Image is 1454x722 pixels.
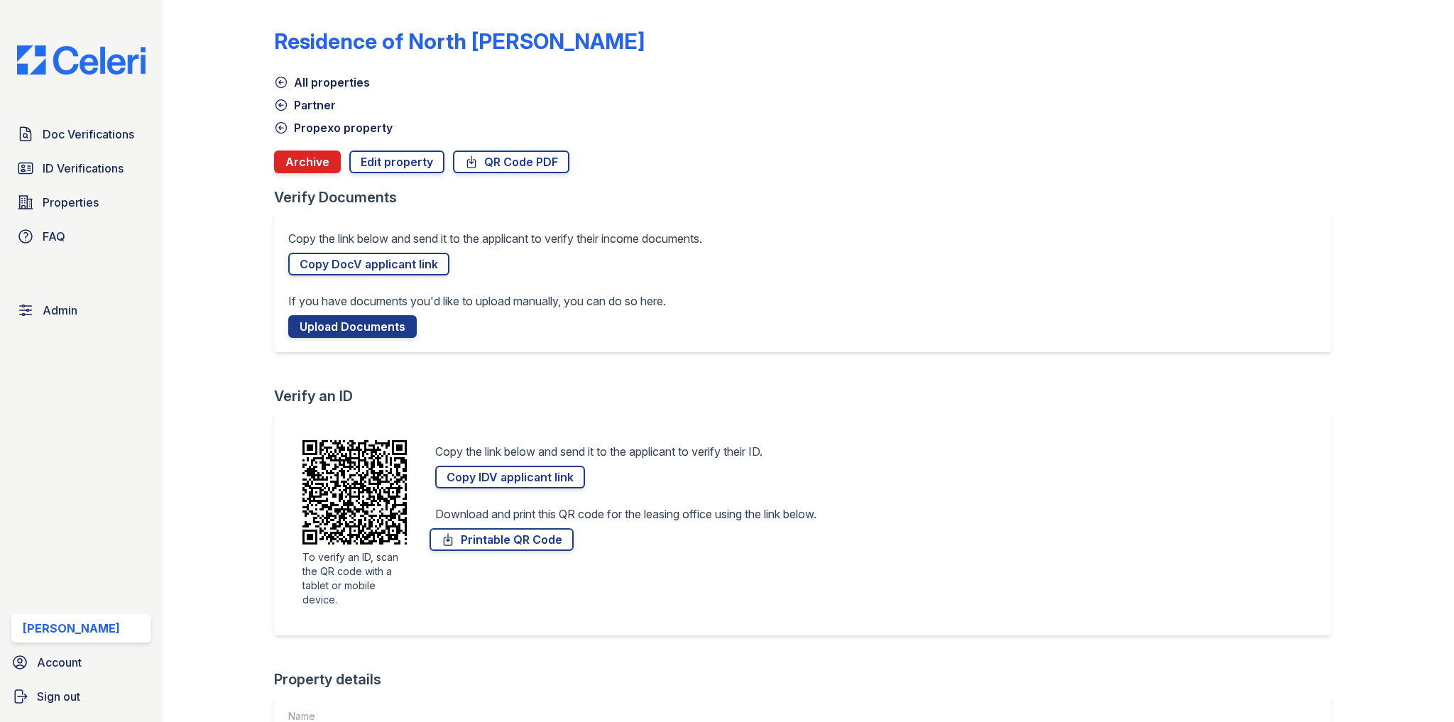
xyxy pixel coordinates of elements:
div: To verify an ID, scan the QR code with a tablet or mobile device. [302,550,407,607]
a: All properties [274,74,370,91]
div: Property details [274,669,1342,689]
a: Edit property [349,151,444,173]
a: Partner [274,97,336,114]
span: Doc Verifications [43,126,134,143]
span: Account [37,654,82,671]
a: Admin [11,296,151,324]
a: Properties [11,188,151,217]
img: CE_Logo_Blue-a8612792a0a2168367f1c8372b55b34899dd931a85d93a1a3d3e32e68fde9ad4.png [6,45,157,75]
a: Printable QR Code [430,528,574,551]
div: [PERSON_NAME] [23,620,120,637]
span: Properties [43,194,99,211]
a: Upload Documents [288,315,417,338]
div: Verify Documents [274,187,1342,207]
a: QR Code PDF [453,151,569,173]
span: ID Verifications [43,160,124,177]
div: Verify an ID [274,386,1342,406]
p: If you have documents you'd like to upload manually, you can do so here. [288,292,666,310]
p: Download and print this QR code for the leasing office using the link below. [435,505,816,523]
div: Residence of North [PERSON_NAME] [274,28,645,54]
span: FAQ [43,228,65,245]
a: Doc Verifications [11,120,151,148]
a: Propexo property [274,119,393,136]
span: Sign out [37,688,80,705]
p: Copy the link below and send it to the applicant to verify their income documents. [288,230,702,247]
p: Copy the link below and send it to the applicant to verify their ID. [435,443,762,460]
a: Copy IDV applicant link [435,466,585,488]
span: Admin [43,302,77,319]
button: Archive [274,151,341,173]
a: FAQ [11,222,151,251]
a: ID Verifications [11,154,151,182]
a: Sign out [6,682,157,711]
a: Account [6,648,157,677]
a: Copy DocV applicant link [288,253,449,275]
